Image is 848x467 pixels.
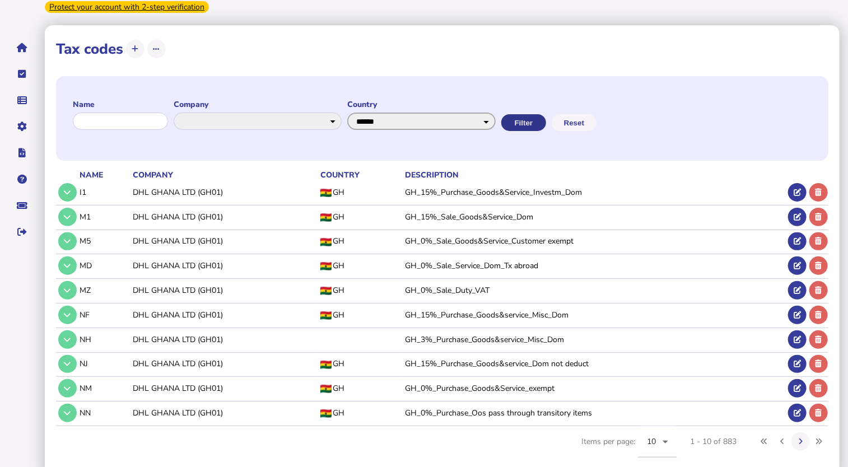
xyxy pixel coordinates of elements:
[320,212,402,222] div: GH
[320,361,332,369] img: GH flag
[809,355,828,373] button: Delete tax code
[788,379,807,398] button: Edit tax code
[403,169,786,181] th: Description
[58,208,77,226] button: Tax code details
[320,238,332,246] img: GH flag
[131,279,318,302] td: DHL GHANA LTD (GH01)
[11,194,34,217] button: Raise a support ticket
[403,279,786,302] td: GH_0%_Sale_Duty_VAT
[77,169,131,181] th: Name
[403,181,786,204] td: GH_15%_Purchase_Goods&Service_Investm_Dom
[809,379,828,398] button: Delete tax code
[788,256,807,275] button: Edit tax code
[403,230,786,253] td: GH_0%_Sale_Goods&Service_Customer exempt
[11,88,34,112] button: Data manager
[403,401,786,424] td: GH_0%_Purchase_Oos pass through transitory items
[809,183,828,202] button: Delete tax code
[788,330,807,349] button: Edit tax code
[320,213,332,222] img: GH flag
[77,377,131,400] td: NM
[647,436,656,447] span: 10
[131,169,318,181] th: Company
[11,141,34,165] button: Developer hub links
[147,40,166,58] button: More options...
[77,181,131,204] td: I1
[755,432,774,451] button: First page
[788,183,807,202] button: Edit tax code
[320,285,402,296] div: GH
[320,385,332,393] img: GH flag
[403,205,786,228] td: GH_15%_Sale_Goods&Service_Dom
[126,40,145,58] button: Add tax code
[552,114,597,131] button: Reset
[11,62,34,86] button: Tasks
[131,254,318,277] td: DHL GHANA LTD (GH01)
[774,432,792,451] button: Previous page
[809,404,828,422] button: Delete tax code
[320,383,402,394] div: GH
[174,99,342,110] label: Company
[131,230,318,253] td: DHL GHANA LTD (GH01)
[77,230,131,253] td: M5
[320,310,402,320] div: GH
[58,379,77,398] button: Tax code details
[809,330,828,349] button: Delete tax code
[11,167,34,191] button: Help pages
[347,99,496,110] label: Country
[11,220,34,244] button: Sign out
[77,352,131,375] td: NJ
[58,256,77,275] button: Tax code details
[11,36,34,59] button: Home
[77,279,131,302] td: MZ
[56,39,123,59] h1: Tax codes
[77,254,131,277] td: MD
[791,432,810,451] button: Next page
[58,183,77,202] button: Tax code details
[403,377,786,400] td: GH_0%_Purchase_Goods&Service_exempt
[320,260,402,271] div: GH
[131,401,318,424] td: DHL GHANA LTD (GH01)
[809,208,828,226] button: Delete tax code
[320,408,402,418] div: GH
[58,306,77,324] button: Tax code details
[77,205,131,228] td: M1
[131,181,318,204] td: DHL GHANA LTD (GH01)
[403,352,786,375] td: GH_15%_Purchase_Goods&service_Dom not deduct
[58,232,77,251] button: Tax code details
[788,355,807,373] button: Edit tax code
[809,232,828,251] button: Delete tax code
[320,409,332,418] img: GH flag
[403,303,786,326] td: GH_15%_Purchase_Goods&service_Misc_Dom
[131,352,318,375] td: DHL GHANA LTD (GH01)
[320,287,332,295] img: GH flag
[403,328,786,351] td: GH_3%_Purchase_Goods&service_Misc_Dom
[77,303,131,326] td: NF
[77,401,131,424] td: NN
[809,306,828,324] button: Delete tax code
[131,303,318,326] td: DHL GHANA LTD (GH01)
[18,100,27,101] i: Data manager
[788,281,807,300] button: Edit tax code
[320,311,332,320] img: GH flag
[403,254,786,277] td: GH_0%_Sale_Service_Dom_Tx abroad
[73,99,168,110] label: Name
[11,115,34,138] button: Manage settings
[809,281,828,300] button: Delete tax code
[809,256,828,275] button: Delete tax code
[691,436,737,447] div: 1 - 10 of 883
[58,355,77,373] button: Tax code details
[788,404,807,422] button: Edit tax code
[320,236,402,246] div: GH
[320,187,402,198] div: GH
[45,1,209,13] div: From Oct 1, 2025, 2-step verification will be required to login. Set it up now...
[810,432,828,451] button: Last page
[131,377,318,400] td: DHL GHANA LTD (GH01)
[131,205,318,228] td: DHL GHANA LTD (GH01)
[58,330,77,349] button: Tax code details
[320,262,332,270] img: GH flag
[788,208,807,226] button: Edit tax code
[77,328,131,351] td: NH
[788,232,807,251] button: Edit tax code
[131,328,318,351] td: DHL GHANA LTD (GH01)
[58,281,77,300] button: Tax code details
